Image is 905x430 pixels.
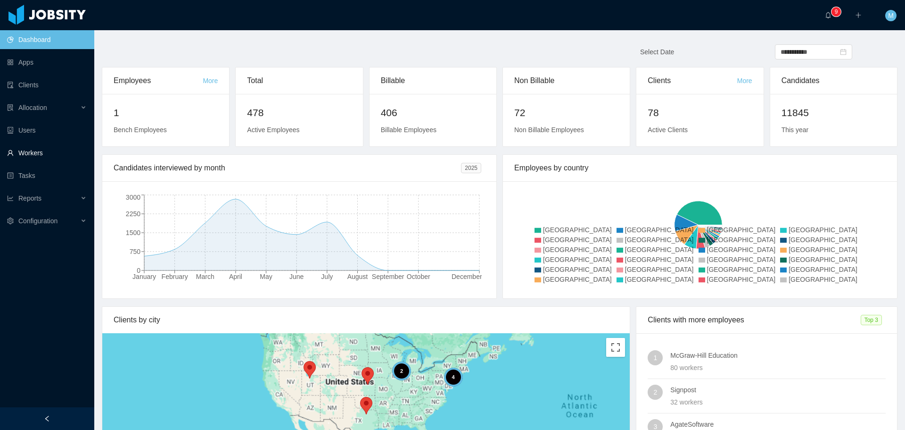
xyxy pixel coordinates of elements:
[461,163,481,173] span: 2025
[114,155,461,181] div: Candidates interviewed by month
[782,105,886,120] h2: 11845
[247,67,351,94] div: Total
[126,194,140,201] tspan: 3000
[782,67,886,94] div: Candidates
[861,315,882,325] span: Top 3
[126,210,140,218] tspan: 2250
[381,105,485,120] h2: 406
[407,273,430,280] tspan: October
[514,155,886,181] div: Employees by country
[782,126,809,134] span: This year
[514,105,618,120] h2: 72
[452,273,482,280] tspan: December
[114,307,618,333] div: Clients by city
[625,276,694,283] span: [GEOGRAPHIC_DATA]
[392,362,411,380] div: 2
[289,273,304,280] tspan: June
[670,419,886,430] h4: AgateSoftware
[7,53,87,72] a: icon: appstoreApps
[114,105,218,120] h2: 1
[670,397,886,407] div: 32 workers
[625,226,694,234] span: [GEOGRAPHIC_DATA]
[707,226,776,234] span: [GEOGRAPHIC_DATA]
[162,273,188,280] tspan: February
[707,246,776,253] span: [GEOGRAPHIC_DATA]
[653,385,657,400] span: 2
[648,67,737,94] div: Clients
[707,256,776,263] span: [GEOGRAPHIC_DATA]
[831,7,841,17] sup: 9
[7,218,14,224] i: icon: setting
[707,236,776,244] span: [GEOGRAPHIC_DATA]
[260,273,272,280] tspan: May
[114,126,167,134] span: Bench Employees
[888,10,894,21] span: M
[7,104,14,111] i: icon: solution
[640,48,674,56] span: Select Date
[18,217,58,225] span: Configuration
[648,307,860,333] div: Clients with more employees
[625,246,694,253] span: [GEOGRAPHIC_DATA]
[789,266,857,273] span: [GEOGRAPHIC_DATA]
[543,236,612,244] span: [GEOGRAPHIC_DATA]
[543,256,612,263] span: [GEOGRAPHIC_DATA]
[606,338,625,357] button: Toggle fullscreen view
[840,49,847,55] i: icon: calendar
[855,12,862,18] i: icon: plus
[514,126,584,134] span: Non Billable Employees
[372,273,404,280] tspan: September
[625,256,694,263] span: [GEOGRAPHIC_DATA]
[247,105,351,120] h2: 478
[381,67,485,94] div: Billable
[203,77,218,84] a: More
[229,273,242,280] tspan: April
[648,105,752,120] h2: 78
[789,276,857,283] span: [GEOGRAPHIC_DATA]
[543,266,612,273] span: [GEOGRAPHIC_DATA]
[789,226,857,234] span: [GEOGRAPHIC_DATA]
[543,276,612,283] span: [GEOGRAPHIC_DATA]
[114,67,203,94] div: Employees
[196,273,214,280] tspan: March
[543,246,612,253] span: [GEOGRAPHIC_DATA]
[648,126,688,134] span: Active Clients
[543,226,612,234] span: [GEOGRAPHIC_DATA]
[126,229,140,236] tspan: 1500
[789,246,857,253] span: [GEOGRAPHIC_DATA]
[835,7,838,17] p: 9
[7,143,87,162] a: icon: userWorkers
[707,276,776,283] span: [GEOGRAPHIC_DATA]
[789,236,857,244] span: [GEOGRAPHIC_DATA]
[7,76,87,94] a: icon: auditClients
[625,236,694,244] span: [GEOGRAPHIC_DATA]
[737,77,752,84] a: More
[132,273,156,280] tspan: January
[625,266,694,273] span: [GEOGRAPHIC_DATA]
[347,273,368,280] tspan: August
[707,266,776,273] span: [GEOGRAPHIC_DATA]
[825,12,831,18] i: icon: bell
[18,104,47,111] span: Allocation
[7,166,87,185] a: icon: profileTasks
[444,368,462,387] div: 4
[321,273,333,280] tspan: July
[514,67,618,94] div: Non Billable
[7,30,87,49] a: icon: pie-chartDashboard
[670,350,886,361] h4: McGraw-Hill Education
[7,121,87,140] a: icon: robotUsers
[130,248,141,255] tspan: 750
[18,194,41,202] span: Reports
[137,267,140,274] tspan: 0
[653,350,657,365] span: 1
[7,195,14,202] i: icon: line-chart
[381,126,436,134] span: Billable Employees
[670,363,886,373] div: 80 workers
[247,126,299,134] span: Active Employees
[789,256,857,263] span: [GEOGRAPHIC_DATA]
[670,385,886,395] h4: Signpost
